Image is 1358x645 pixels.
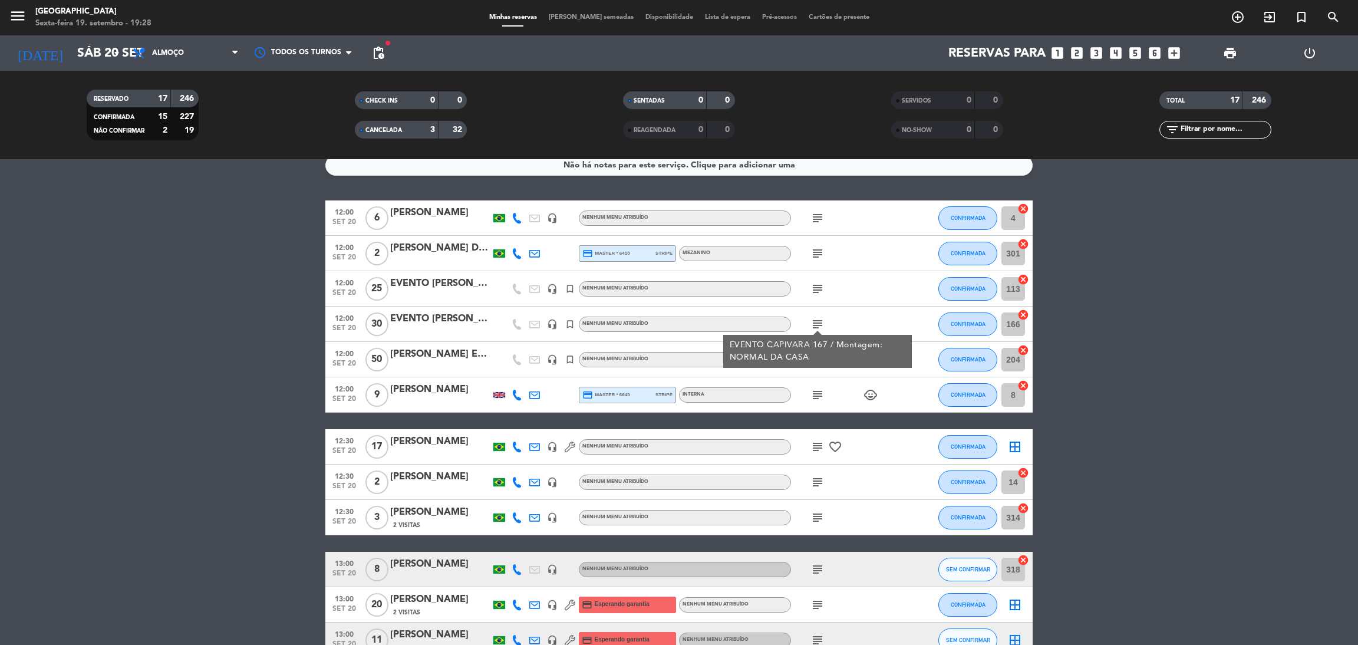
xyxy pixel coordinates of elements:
span: Nenhum menu atribuído [582,515,648,519]
span: 12:30 [329,433,359,447]
button: CONFIRMADA [938,277,997,301]
i: arrow_drop_down [110,46,124,60]
span: set 20 [329,324,359,338]
i: headset_mic [547,477,558,488]
i: subject [810,282,825,296]
span: 12:30 [329,504,359,518]
span: SEM CONFIRMAR [946,637,990,643]
i: headset_mic [547,600,558,610]
strong: 0 [993,126,1000,134]
span: 12:00 [329,311,359,324]
span: set 20 [329,518,359,531]
span: REAGENDADA [634,127,675,133]
i: filter_list [1165,123,1179,137]
i: subject [810,440,825,454]
span: Nenhum menu atribuído [582,357,648,361]
i: add_circle_outline [1231,10,1245,24]
i: looks_4 [1108,45,1123,61]
div: [GEOGRAPHIC_DATA] [35,6,151,18]
i: cancel [1017,554,1029,566]
strong: 0 [725,126,732,134]
div: [PERSON_NAME] [390,434,490,449]
div: EVENTO [PERSON_NAME] [390,311,490,327]
div: Sexta-feira 19. setembro - 19:28 [35,18,151,29]
span: master * 6645 [582,390,630,400]
button: menu [9,7,27,29]
strong: 17 [1230,96,1240,104]
span: Lista de espera [699,14,756,21]
span: 50 [365,348,388,371]
i: looks_3 [1089,45,1104,61]
span: Esperando garantia [595,635,650,644]
span: Pré-acessos [756,14,803,21]
span: set 20 [329,360,359,373]
span: 12:00 [329,381,359,395]
button: CONFIRMADA [938,206,997,230]
i: exit_to_app [1263,10,1277,24]
div: [PERSON_NAME] [390,382,490,397]
span: CONFIRMADA [951,601,985,608]
span: 12:30 [329,469,359,482]
button: CONFIRMADA [938,383,997,407]
span: NO-SHOW [902,127,932,133]
span: set 20 [329,447,359,460]
div: [PERSON_NAME] [390,627,490,643]
i: cancel [1017,467,1029,479]
i: headset_mic [547,319,558,330]
strong: 0 [457,96,464,104]
div: [PERSON_NAME] [390,205,490,221]
button: CONFIRMADA [938,593,997,617]
span: Nenhum menu atribuído [582,444,648,449]
span: CONFIRMADA [951,514,985,521]
span: Minhas reservas [483,14,543,21]
i: cancel [1017,238,1029,250]
span: 12:00 [329,240,359,254]
i: subject [810,562,825,577]
button: CONFIRMADA [938,435,997,459]
span: 13:00 [329,556,359,570]
strong: 0 [430,96,435,104]
i: cancel [1017,309,1029,321]
span: 13:00 [329,591,359,605]
span: Nenhum menu atribuído [582,321,648,326]
div: [PERSON_NAME] [390,469,490,485]
span: CONFIRMADA [951,250,985,256]
i: favorite_border [828,440,842,454]
span: 2 [365,242,388,265]
i: border_all [1008,598,1022,612]
span: CONFIRMADA [951,391,985,398]
span: CONFIRMADA [951,285,985,292]
span: [PERSON_NAME] semeadas [543,14,640,21]
strong: 0 [967,96,971,104]
span: RESERVADO [94,96,128,102]
span: set 20 [329,289,359,302]
i: credit_card [582,600,592,610]
i: cancel [1017,502,1029,514]
span: Nenhum menu atribuído [683,602,749,607]
span: Interna [683,392,704,397]
span: set 20 [329,218,359,232]
i: turned_in_not [565,354,575,365]
span: CONFIRMADA [951,356,985,363]
span: Nenhum menu atribuído [582,286,648,291]
span: Mezanino [683,251,710,255]
span: SENTADAS [634,98,665,104]
i: credit_card [582,248,593,259]
span: 13:00 [329,627,359,640]
i: child_care [863,388,878,402]
button: CONFIRMADA [938,242,997,265]
span: 17 [365,435,388,459]
span: 12:00 [329,205,359,218]
span: master * 6410 [582,248,630,259]
span: CONFIRMADA [951,321,985,327]
span: 6 [365,206,388,230]
strong: 0 [993,96,1000,104]
i: cancel [1017,274,1029,285]
strong: 17 [158,94,167,103]
i: headset_mic [547,284,558,294]
i: add_box [1166,45,1182,61]
div: LOG OUT [1270,35,1349,71]
div: EVENTO [PERSON_NAME] [390,276,490,291]
i: subject [810,598,825,612]
strong: 19 [184,126,196,134]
